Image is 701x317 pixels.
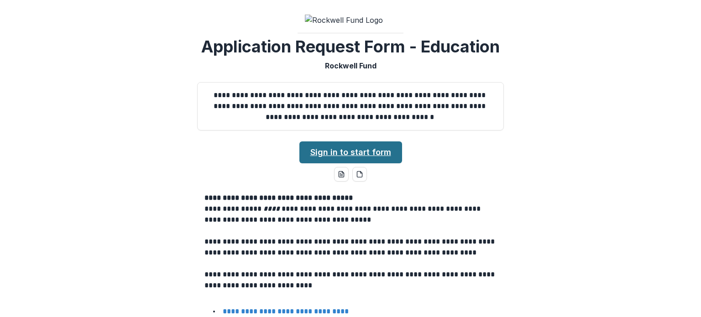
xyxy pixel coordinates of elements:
img: Rockwell Fund Logo [305,15,396,26]
button: word-download [334,167,349,182]
p: Rockwell Fund [325,60,377,71]
a: Sign in to start form [299,141,402,163]
button: pdf-download [352,167,367,182]
h2: Application Request Form - Education [201,37,500,57]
